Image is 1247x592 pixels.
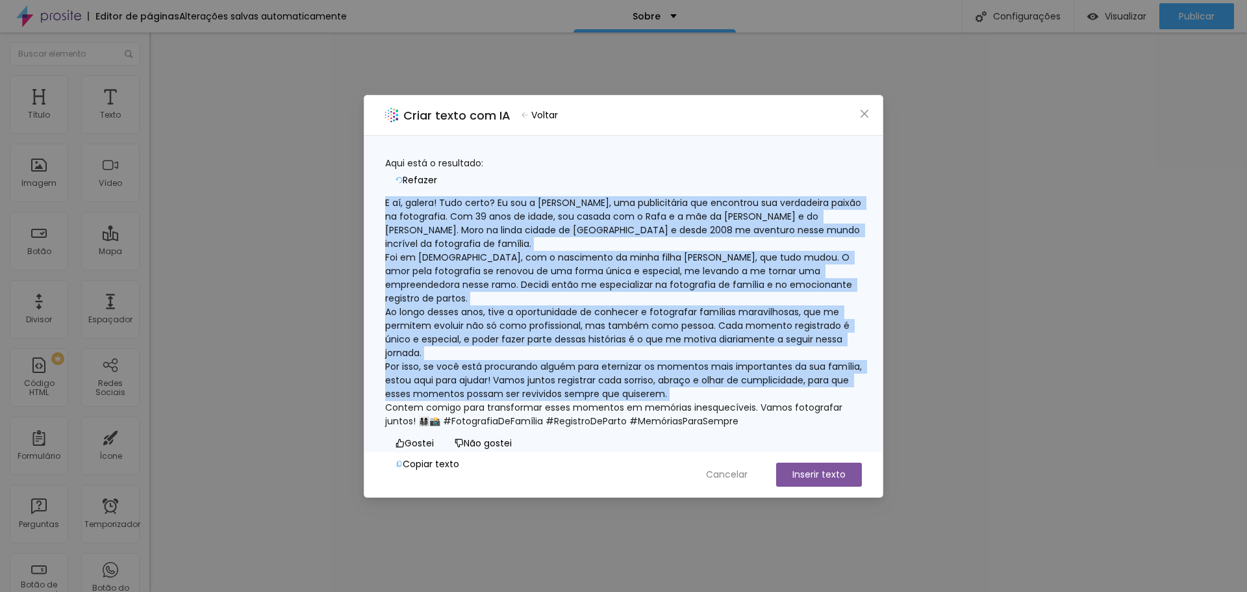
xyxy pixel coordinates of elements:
[464,437,512,450] font: Não gostei
[444,433,522,454] button: Não gostei
[385,305,852,359] font: Ao longo desses anos, tive a oportunidade de conhecer e fotografar famílias maravilhosas, que me ...
[385,157,483,170] font: Aqui está o resultado:
[385,433,444,454] button: Gostei
[792,468,846,481] font: Inserir texto
[516,106,564,125] button: Voltar
[531,109,558,122] font: Voltar
[385,360,864,400] font: Por isso, se você está procurando alguém para eternizar os momentos mais importantes da sua famíl...
[858,107,872,120] button: Fechar
[706,468,748,481] font: Cancelar
[385,251,855,305] font: Foi em [DEMOGRAPHIC_DATA], com o nascimento da minha filha [PERSON_NAME], que tudo mudou. O amor ...
[403,107,510,123] font: Criar texto com IA
[403,457,459,470] font: Copiar texto
[776,463,862,487] button: Inserir texto
[385,454,470,475] button: Copiar texto
[693,463,761,487] button: Cancelar
[455,439,464,448] span: não gosto
[385,170,447,191] button: Refazer
[385,401,845,428] font: Contem comigo para transformar esses momentos em memórias inesquecíveis. Vamos fotografar juntos!...
[405,437,434,450] font: Gostei
[396,439,405,448] span: como
[385,196,864,250] font: E aí, galera! Tudo certo? Eu sou a [PERSON_NAME], uma publicitária que encontrou sua verdadeira p...
[859,109,870,119] span: fechar
[403,174,437,187] font: Refazer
